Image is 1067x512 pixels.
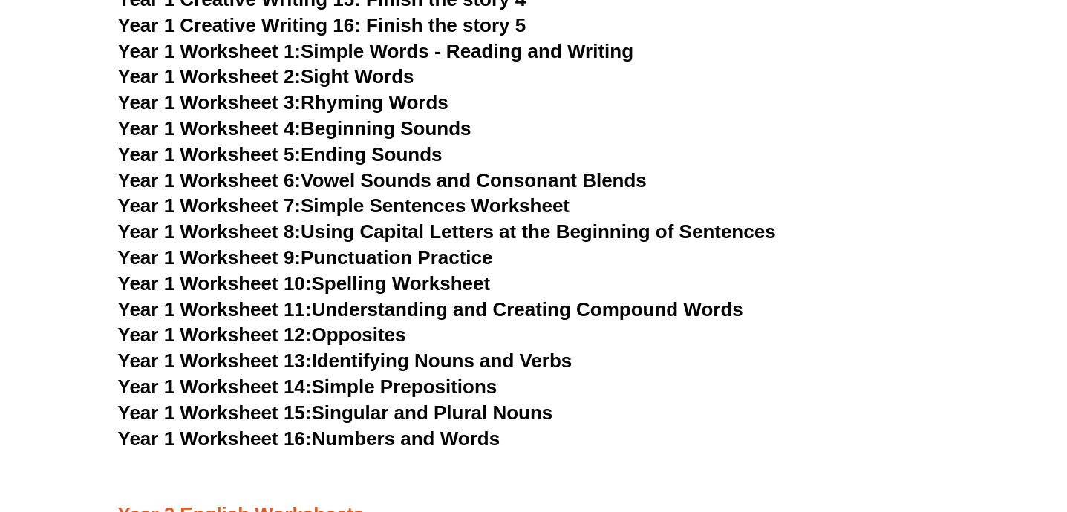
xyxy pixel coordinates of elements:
span: Year 1 Worksheet 2: [118,65,301,88]
span: Year 1 Worksheet 7: [118,194,301,217]
span: Year 1 Worksheet 9: [118,246,301,269]
a: Year 1 Worksheet 3:Rhyming Words [118,91,448,114]
span: Year 1 Worksheet 5: [118,143,301,165]
span: Year 1 Worksheet 8: [118,220,301,243]
span: Year 1 Worksheet 4: [118,117,301,140]
a: Year 1 Worksheet 15:Singular and Plural Nouns [118,401,553,424]
iframe: Chat Widget [812,344,1067,512]
span: Year 1 Worksheet 10: [118,272,312,295]
a: Year 1 Creative Writing 16: Finish the story 5 [118,14,526,36]
span: Year 1 Worksheet 3: [118,91,301,114]
span: Year 1 Worksheet 15: [118,401,312,424]
a: Year 1 Worksheet 6:Vowel Sounds and Consonant Blends [118,169,647,191]
a: Year 1 Worksheet 7:Simple Sentences Worksheet [118,194,570,217]
a: Year 1 Worksheet 2:Sight Words [118,65,414,88]
a: Year 1 Worksheet 1:Simple Words - Reading and Writing [118,40,634,62]
a: Year 1 Worksheet 9:Punctuation Practice [118,246,493,269]
a: Year 1 Worksheet 5:Ending Sounds [118,143,443,165]
span: Year 1 Worksheet 13: [118,349,312,372]
span: Year 1 Worksheet 12: [118,324,312,346]
a: Year 1 Worksheet 10:Spelling Worksheet [118,272,491,295]
a: Year 1 Worksheet 4:Beginning Sounds [118,117,471,140]
a: Year 1 Worksheet 16:Numbers and Words [118,427,500,450]
span: Year 1 Worksheet 1: [118,40,301,62]
a: Year 1 Worksheet 11:Understanding and Creating Compound Words [118,298,743,321]
span: Year 1 Worksheet 11: [118,298,312,321]
a: Year 1 Worksheet 14:Simple Prepositions [118,375,497,398]
span: Year 1 Worksheet 14: [118,375,312,398]
span: Year 1 Worksheet 16: [118,427,312,450]
a: Year 1 Worksheet 13:Identifying Nouns and Verbs [118,349,572,372]
span: Year 1 Worksheet 6: [118,169,301,191]
a: Year 1 Worksheet 8:Using Capital Letters at the Beginning of Sentences [118,220,776,243]
a: Year 1 Worksheet 12:Opposites [118,324,406,346]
